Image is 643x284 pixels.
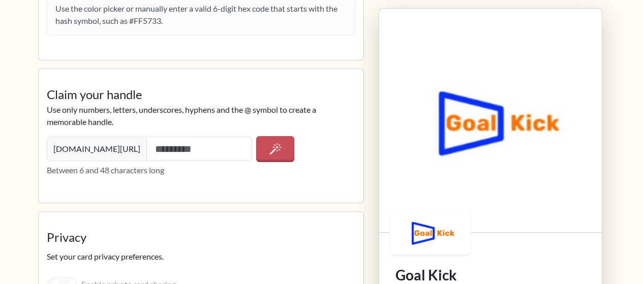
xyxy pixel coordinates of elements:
img: logo [390,210,470,255]
p: Set your card privacy preferences. [47,250,355,263]
legend: Claim your handle [47,85,355,104]
img: profile picture [379,9,602,232]
button: Generate a handle based on your name and organization [256,136,294,163]
h1: Goal Kick [395,267,586,284]
p: Between 6 and 48 characters long [47,164,355,176]
p: Use only numbers, letters, underscores, hyphens and the @ symbol to create a memorable handle. [47,104,355,128]
span: [DOMAIN_NAME][URL] [47,137,147,161]
legend: Privacy [47,228,355,250]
